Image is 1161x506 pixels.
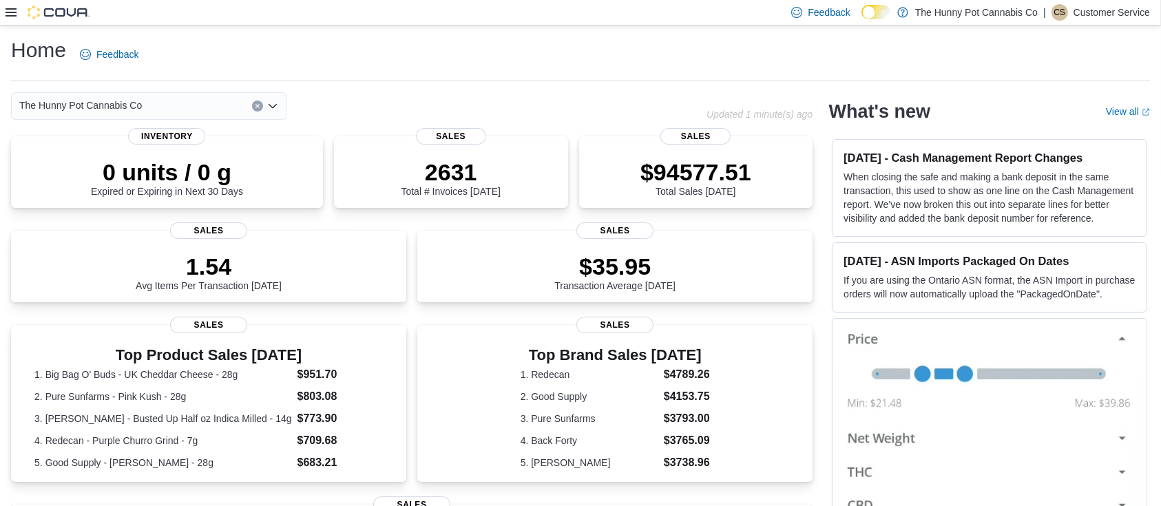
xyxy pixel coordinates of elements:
dd: $4153.75 [664,388,710,405]
dd: $3765.09 [664,432,710,449]
div: Avg Items Per Transaction [DATE] [136,253,282,291]
div: Expired or Expiring in Next 30 Days [91,158,243,197]
dd: $951.70 [297,366,384,383]
dt: 5. [PERSON_NAME] [521,456,658,470]
p: When closing the safe and making a bank deposit in the same transaction, this used to show as one... [844,170,1136,225]
p: $35.95 [554,253,676,280]
h3: Top Brand Sales [DATE] [521,347,710,363]
h1: Home [11,36,66,64]
dt: 5. Good Supply - [PERSON_NAME] - 28g [34,456,291,470]
div: Total Sales [DATE] [640,158,751,197]
a: Feedback [74,41,144,68]
dd: $4789.26 [664,366,710,383]
button: Clear input [252,101,263,112]
div: Transaction Average [DATE] [554,253,676,291]
div: Total # Invoices [DATE] [401,158,501,197]
span: Feedback [808,6,850,19]
dt: 2. Good Supply [521,390,658,403]
h3: Top Product Sales [DATE] [34,347,383,363]
span: Sales [660,128,731,145]
dd: $683.21 [297,454,384,471]
span: Sales [576,222,653,239]
button: Open list of options [267,101,278,112]
div: Customer Service [1052,4,1068,21]
dd: $3793.00 [664,410,710,427]
span: Dark Mode [861,19,862,20]
h3: [DATE] - Cash Management Report Changes [844,151,1136,165]
span: Sales [170,317,247,333]
span: Inventory [128,128,205,145]
span: Sales [576,317,653,333]
dt: 3. Pure Sunfarms [521,412,658,425]
span: The Hunny Pot Cannabis Co [19,97,142,114]
input: Dark Mode [861,5,890,19]
dt: 4. Back Forty [521,434,658,447]
p: Customer Service [1074,4,1150,21]
p: Updated 1 minute(s) ago [707,109,813,120]
dd: $709.68 [297,432,384,449]
dd: $3738.96 [664,454,710,471]
p: $94577.51 [640,158,751,186]
dd: $773.90 [297,410,384,427]
p: 2631 [401,158,501,186]
span: CS [1054,4,1065,21]
p: 1.54 [136,253,282,280]
h3: [DATE] - ASN Imports Packaged On Dates [844,254,1136,268]
img: Cova [28,6,90,19]
dt: 4. Redecan - Purple Churro Grind - 7g [34,434,291,447]
p: | [1043,4,1046,21]
dt: 2. Pure Sunfarms - Pink Kush - 28g [34,390,291,403]
dt: 1. Big Bag O' Buds - UK Cheddar Cheese - 28g [34,368,291,381]
span: Sales [170,222,247,239]
span: Feedback [96,48,138,61]
dd: $803.08 [297,388,384,405]
dt: 3. [PERSON_NAME] - Busted Up Half oz Indica Milled - 14g [34,412,291,425]
span: Sales [416,128,486,145]
p: If you are using the Ontario ASN format, the ASN Import in purchase orders will now automatically... [844,273,1136,301]
p: 0 units / 0 g [91,158,243,186]
p: The Hunny Pot Cannabis Co [915,4,1038,21]
svg: External link [1142,108,1150,116]
h2: What's new [829,101,930,123]
a: View allExternal link [1106,106,1150,117]
dt: 1. Redecan [521,368,658,381]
